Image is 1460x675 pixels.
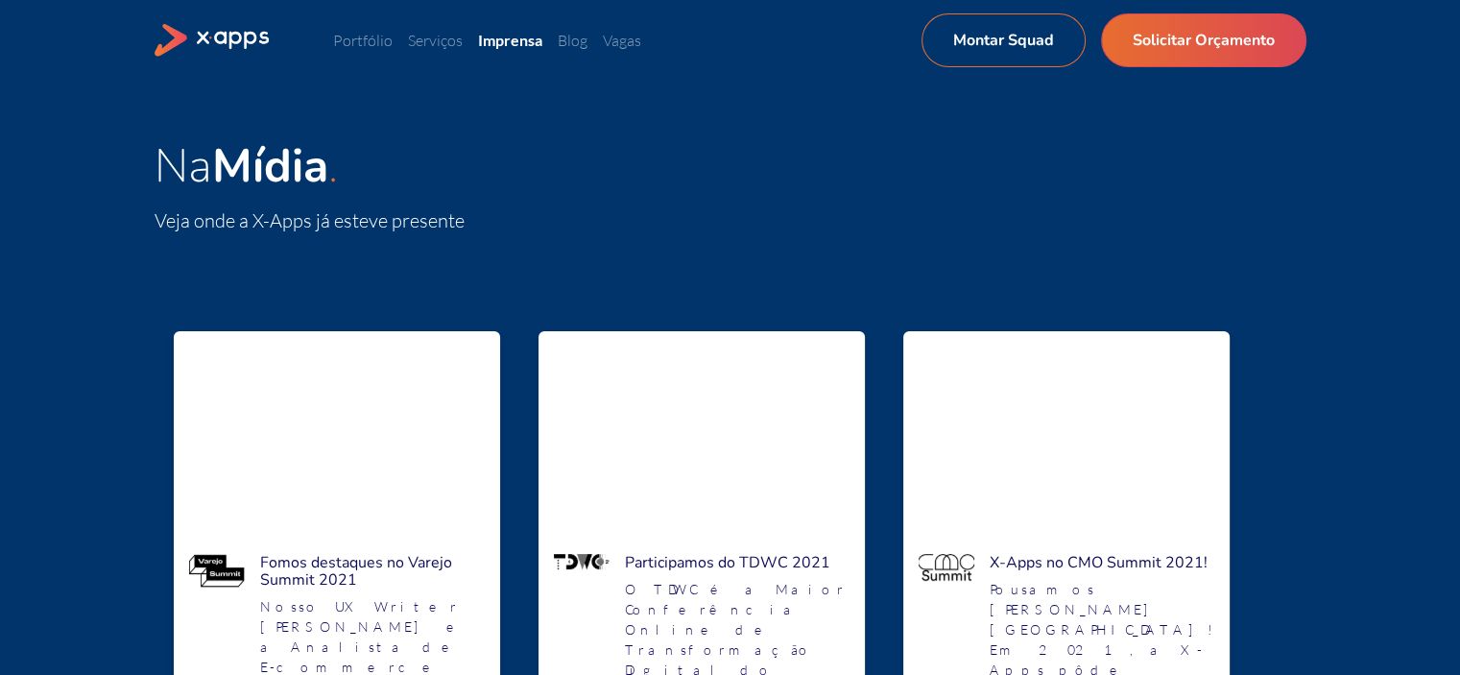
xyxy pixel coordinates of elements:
[155,134,328,198] span: Na
[408,31,463,50] a: Serviços
[603,31,641,50] a: Vagas
[554,347,850,539] iframe: Contrate Squads: Evoluindo digitalmente na sua empresa
[558,31,587,50] a: Blog
[625,554,850,571] h4: Participamos do TDWC 2021
[921,13,1086,67] a: Montar Squad
[260,554,485,589] h4: Fomos destaques no Varejo Summit 2021
[189,347,485,539] iframe: O Sucesso das Grandes Marcas do Varejo | Case de Sucesso X-Apps & Polishop
[478,31,542,49] a: Imprensa
[155,208,465,232] span: Veja onde a X-Apps já esteve presente
[990,554,1214,571] h4: X-Apps no CMO Summit 2021!
[212,134,328,198] strong: Mídia
[1101,13,1306,67] a: Solicitar Orçamento
[919,347,1214,539] iframe: Tecnologias móveis aplicadas ao Marketing
[333,31,393,50] a: Portfólio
